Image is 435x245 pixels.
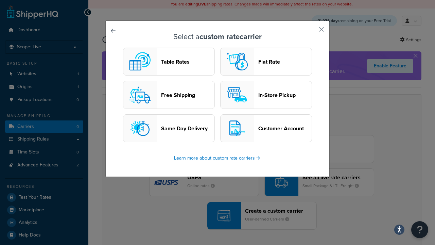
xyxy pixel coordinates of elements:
img: customerAccount logo [224,115,251,142]
img: free logo [126,81,154,109]
img: sameday logo [126,115,154,142]
header: Flat Rate [258,59,312,65]
h3: Select a [123,33,312,41]
button: free logoFree Shipping [123,81,215,109]
button: customerAccount logoCustomer Account [220,114,312,142]
button: pickup logoIn-Store Pickup [220,81,312,109]
header: Free Shipping [161,92,214,98]
button: flat logoFlat Rate [220,48,312,76]
img: flat logo [224,48,251,75]
a: Learn more about custom rate carriers [174,154,261,162]
header: Same Day Delivery [161,125,214,132]
img: custom logo [126,48,154,75]
header: Table Rates [161,59,214,65]
header: In-Store Pickup [258,92,312,98]
header: Customer Account [258,125,312,132]
button: sameday logoSame Day Delivery [123,114,215,142]
button: custom logoTable Rates [123,48,215,76]
img: pickup logo [224,81,251,109]
strong: custom rate carrier [199,31,262,42]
